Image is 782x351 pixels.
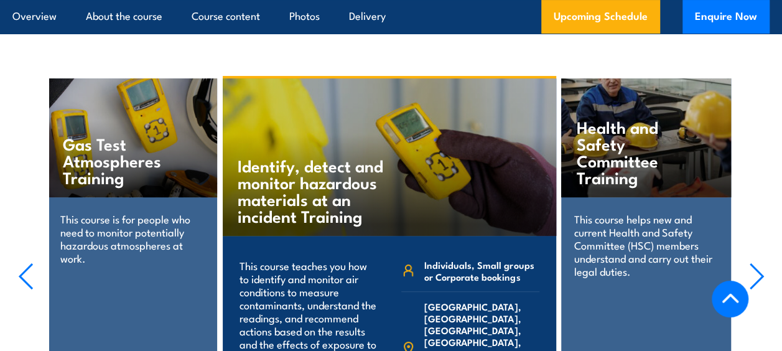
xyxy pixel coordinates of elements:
[576,118,705,185] h4: Health and Safety Committee Training
[238,157,384,224] h4: Identify, detect and monitor hazardous materials at an incident Training
[574,212,719,278] p: This course helps new and current Health and Safety Committee (HSC) members understand and carry ...
[60,212,205,264] p: This course is for people who need to monitor potentially hazardous atmospheres at work.
[424,259,539,283] span: Individuals, Small groups or Corporate bookings
[63,135,192,185] h4: Gas Test Atmospheres Training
